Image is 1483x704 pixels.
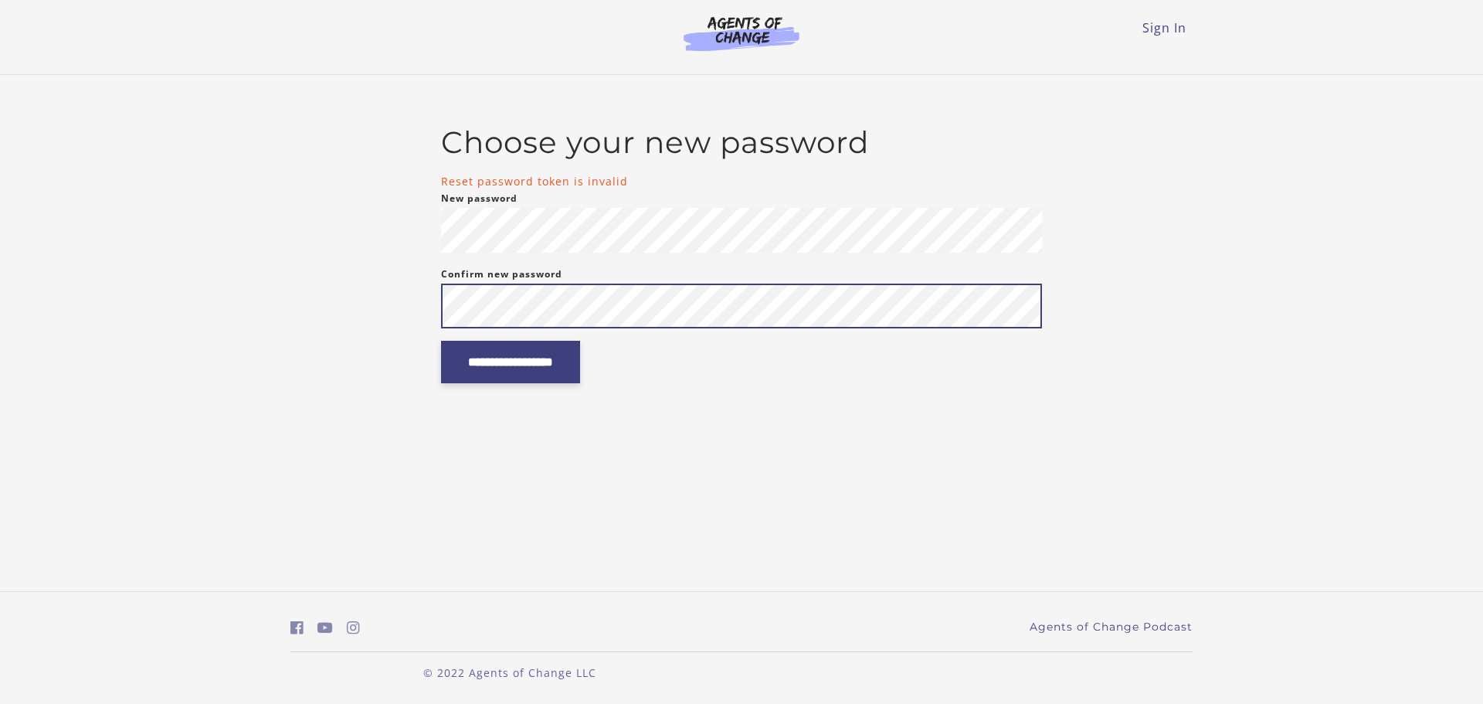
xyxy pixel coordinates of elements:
[347,621,360,635] i: https://www.instagram.com/agentsofchangeprep/ (Open in a new window)
[1142,19,1186,36] a: Sign In
[441,189,518,208] label: New password
[317,617,333,639] a: https://www.youtube.com/c/AgentsofChangeTestPrepbyMeaganMitchell (Open in a new window)
[317,621,333,635] i: https://www.youtube.com/c/AgentsofChangeTestPrepbyMeaganMitchell (Open in a new window)
[441,173,1043,189] li: Reset password token is invalid
[290,617,304,639] a: https://www.facebook.com/groups/aswbtestprep (Open in a new window)
[441,265,562,284] label: Confirm new password
[290,621,304,635] i: https://www.facebook.com/groups/aswbtestprep (Open in a new window)
[667,15,816,51] img: Agents of Change Logo
[441,124,1043,161] h2: Choose your new password
[1030,619,1193,635] a: Agents of Change Podcast
[290,665,729,681] p: © 2022 Agents of Change LLC
[347,617,360,639] a: https://www.instagram.com/agentsofchangeprep/ (Open in a new window)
